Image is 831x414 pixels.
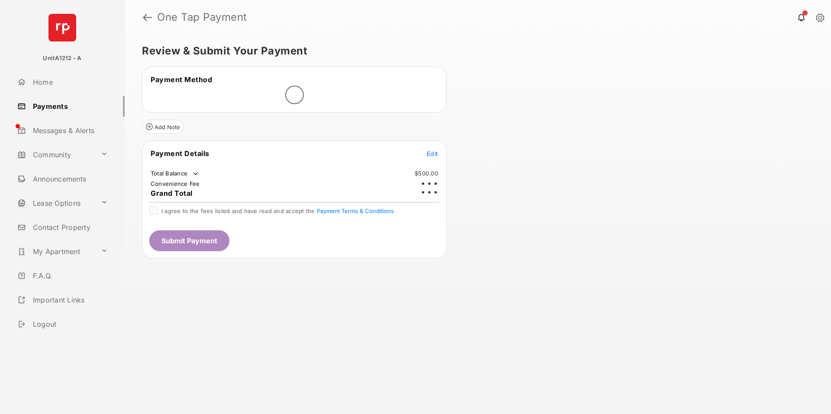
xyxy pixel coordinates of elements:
[151,189,193,197] span: Grand Total
[161,207,394,214] span: I agree to the fees listed and have read and accept the
[150,169,200,178] td: Total Balance
[14,120,125,141] a: Messages & Alerts
[151,75,212,84] span: Payment Method
[317,207,394,214] button: I agree to the fees listed and have read and accept the
[414,169,438,177] td: $500.00
[14,217,125,238] a: Contact Property
[142,120,184,134] button: Add Note
[151,149,209,158] span: Payment Details
[14,144,97,165] a: Community
[14,290,111,310] a: Important Links
[157,12,247,22] strong: One Tap Payment
[149,230,229,251] button: Submit Payment
[150,180,200,188] td: Convenience Fee
[14,241,97,262] a: My Apartment
[14,72,125,92] a: Home
[14,193,97,213] a: Lease Options
[14,265,125,286] a: F.A.Q.
[14,169,125,189] a: Announcements
[14,314,125,334] a: Logout
[142,46,807,56] h5: Review & Submit Your Payment
[427,149,438,158] button: Edit
[427,150,438,157] span: Edit
[14,96,125,117] a: Payments
[48,14,76,41] img: svg+xml;base64,PHN2ZyB4bWxucz0iaHR0cDovL3d3dy53My5vcmcvMjAwMC9zdmciIHdpZHRoPSI2NCIgaGVpZ2h0PSI2NC...
[43,54,81,63] p: UnitA1212 - A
